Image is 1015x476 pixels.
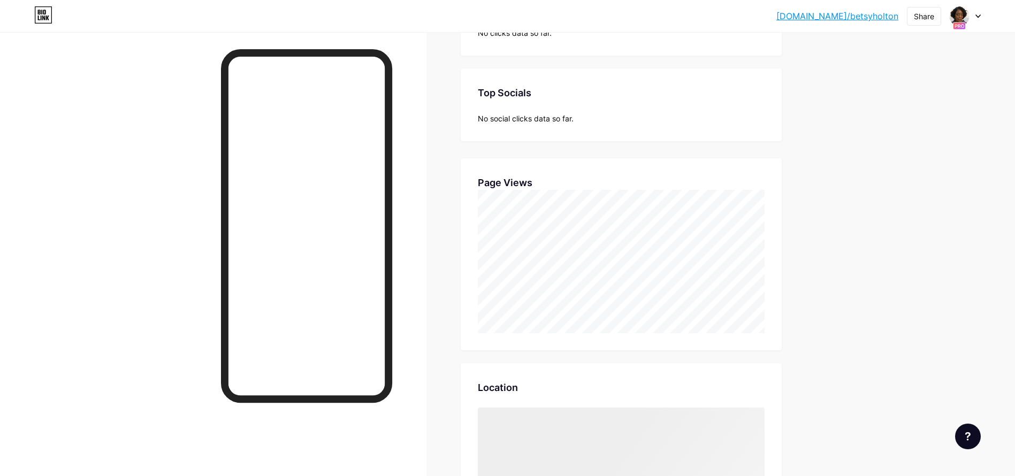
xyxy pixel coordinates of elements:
img: testingbilal [949,6,970,26]
div: Top Socials [478,86,765,100]
div: Location [478,380,765,395]
a: [DOMAIN_NAME]/betsyholton [776,10,898,22]
div: Share [914,11,934,22]
div: No clicks data so far. [478,27,765,39]
div: Page Views [478,175,765,190]
div: No social clicks data so far. [478,113,765,124]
